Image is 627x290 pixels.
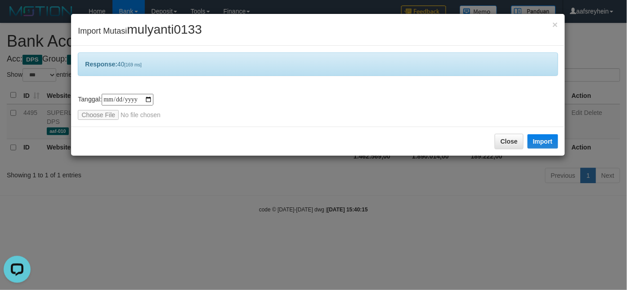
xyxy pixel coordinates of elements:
span: [169 ms] [125,62,142,67]
button: Close [552,20,558,29]
div: Tanggal: [78,94,558,120]
span: × [552,19,558,30]
span: Import Mutasi [78,26,202,35]
b: Response: [85,61,117,68]
button: Import [528,134,558,149]
div: 40 [78,53,558,76]
button: Open LiveChat chat widget [4,4,31,31]
span: mulyanti0133 [127,22,202,36]
button: Close [495,134,524,149]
